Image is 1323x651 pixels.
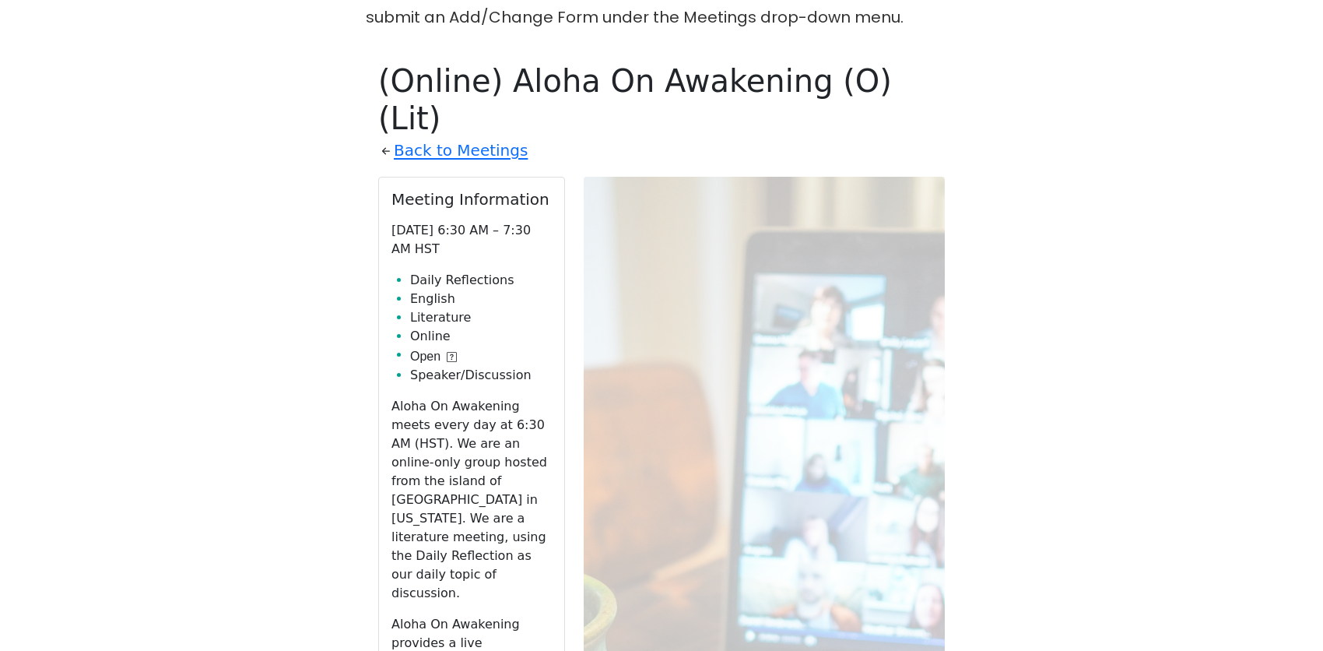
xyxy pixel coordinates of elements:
[378,62,945,137] h1: (Online) Aloha On Awakening (O)(Lit)
[410,290,552,308] li: English
[391,221,552,259] p: [DATE] 6:30 AM – 7:30 AM HST
[410,347,457,366] button: Open
[410,366,552,385] li: Speaker/Discussion
[410,308,552,327] li: Literature
[394,137,528,164] a: Back to Meetings
[410,327,552,346] li: Online
[391,190,552,209] h2: Meeting Information
[391,397,552,603] p: Aloha On Awakening meets every day at 6:30 AM (HST). We are an online-only group hosted from the ...
[410,347,440,366] span: Open
[410,271,552,290] li: Daily Reflections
